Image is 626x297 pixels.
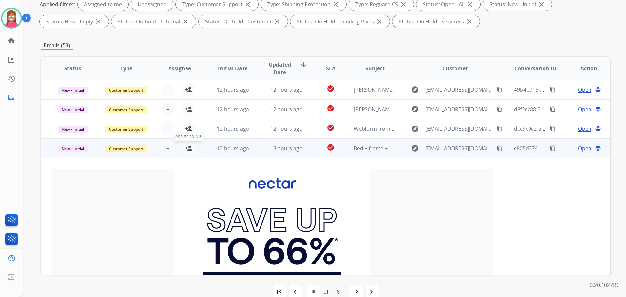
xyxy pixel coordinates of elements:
img: avatar [2,9,21,27]
span: New - Initial [58,126,88,133]
span: Customer Support [105,126,147,133]
mat-icon: person_add [185,105,193,113]
button: + [161,83,174,96]
button: + [161,142,174,155]
mat-icon: check_circle [327,124,335,132]
mat-icon: explore [411,125,419,133]
mat-icon: check_circle [327,143,335,151]
span: [PERSON_NAME] damaged dresser [354,86,439,93]
mat-icon: explore [411,144,419,152]
span: 12 hours ago [270,106,303,113]
span: d8f2cc88-3dcd-46d2-b421-c8a38da321f4 [514,106,613,113]
p: 0.20.1027RC [590,281,619,289]
span: [EMAIL_ADDRESS][DOMAIN_NAME] [425,144,493,152]
span: Initial Date [218,65,247,72]
span: [EMAIL_ADDRESS][DOMAIN_NAME] [425,86,493,94]
mat-icon: close [375,18,383,25]
span: SLA [326,65,335,72]
span: Subject [365,65,385,72]
button: + [161,122,174,135]
mat-icon: close [182,18,189,25]
span: Bed + frame + bedding = long weekend bliss ✨💤 [354,145,475,152]
mat-icon: close [399,0,407,8]
mat-icon: close [332,0,340,8]
mat-icon: content_copy [550,87,556,93]
mat-icon: content_copy [550,145,556,151]
mat-icon: first_page [276,288,283,296]
span: + [166,86,169,94]
mat-icon: content_copy [497,145,502,151]
button: Assign to Me [182,142,195,155]
span: Assign to Me [174,131,203,141]
mat-icon: navigate_before [291,288,299,296]
mat-icon: content_copy [497,106,502,112]
span: 12 hours ago [217,125,249,132]
span: 13 hours ago [270,145,303,152]
div: of [323,288,328,296]
mat-icon: check_circle [327,104,335,112]
div: Status: New - Reply [40,15,109,28]
mat-icon: navigate_next [353,288,361,296]
mat-icon: content_copy [550,106,556,112]
mat-icon: language [595,126,601,132]
span: Open [578,144,591,152]
span: Customer Support [105,87,147,94]
mat-icon: close [465,18,473,25]
p: Emails (53) [41,41,73,50]
span: Open [578,86,591,94]
span: Status [64,65,81,72]
mat-icon: language [595,87,601,93]
mat-icon: explore [411,105,419,113]
span: [EMAIL_ADDRESS][DOMAIN_NAME] [425,105,493,113]
span: + [166,144,169,152]
span: Open [578,105,591,113]
span: Customer Support [105,106,147,113]
mat-icon: explore [411,86,419,94]
span: 12 hours ago [270,86,303,93]
mat-icon: last_page [368,288,376,296]
span: Updated Date [265,61,295,76]
mat-icon: close [94,18,102,25]
span: New - Initial [58,87,88,94]
img: Save Up to 66% on Nectar Bed + Frame Bundles [203,204,341,284]
span: Open [578,125,591,133]
div: Status: On-hold - Customer [199,15,288,28]
span: 49b4b016-c7b6-4522-a20a-f95fa6ea45dd [514,86,613,93]
span: New - Initial [58,145,88,152]
mat-icon: language [595,106,601,112]
mat-icon: close [244,0,252,8]
mat-icon: check_circle [327,85,335,93]
mat-icon: content_copy [497,126,502,132]
span: Customer [442,65,468,72]
mat-icon: content_copy [497,87,502,93]
mat-icon: history [7,75,15,82]
span: + [166,125,169,133]
span: Conversation ID [514,65,556,72]
span: + [166,105,169,113]
span: 12 hours ago [270,125,303,132]
mat-icon: list_alt [7,56,15,64]
div: Status: On Hold - Pending Parts [290,15,390,28]
span: 12 hours ago [217,106,249,113]
mat-icon: person_add [185,144,193,152]
span: c805d374-493f-4ac0-8033-839f93c5891b [514,145,612,152]
th: Action [557,57,610,80]
img: Nectar Logo [174,171,370,197]
span: New - Initial [58,106,88,113]
div: Status: On-hold – Internal [111,15,196,28]
mat-icon: person_add [185,86,193,94]
p: Applied filters: [40,0,75,8]
mat-icon: close [273,18,281,25]
mat-icon: person_add [185,125,193,133]
div: Status: On Hold - Servicers [392,15,480,28]
mat-icon: close [466,0,474,8]
span: Customer Support [105,145,147,152]
span: Type [120,65,132,72]
button: + [161,103,174,116]
mat-icon: home [7,37,15,45]
mat-icon: close [537,0,545,8]
span: [EMAIL_ADDRESS][DOMAIN_NAME] [425,125,493,133]
span: [PERSON_NAME] tracking # ZY0G9633 [354,106,446,113]
mat-icon: inbox [7,94,15,101]
mat-icon: arrow_downward [300,61,307,68]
